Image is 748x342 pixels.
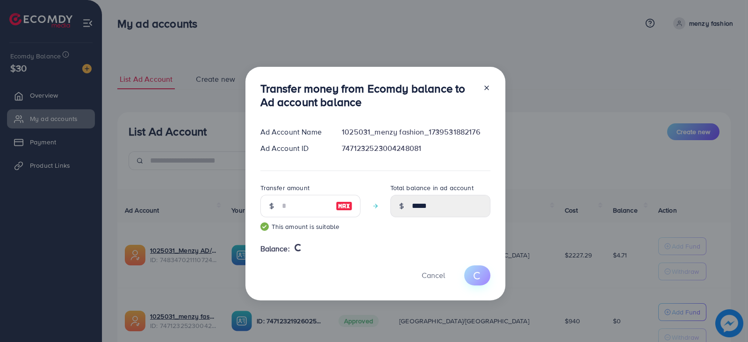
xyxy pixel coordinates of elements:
div: Ad Account Name [253,127,335,137]
div: 7471232523004248081 [334,143,497,154]
div: Ad Account ID [253,143,335,154]
img: guide [260,222,269,231]
h3: Transfer money from Ecomdy balance to Ad account balance [260,82,475,109]
img: image [336,200,352,212]
button: Cancel [410,265,457,285]
label: Transfer amount [260,183,309,192]
span: Balance: [260,243,290,254]
div: 1025031_menzy fashion_1739531882176 [334,127,497,137]
label: Total balance in ad account [390,183,474,192]
span: Cancel [422,270,445,280]
small: This amount is suitable [260,222,360,231]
